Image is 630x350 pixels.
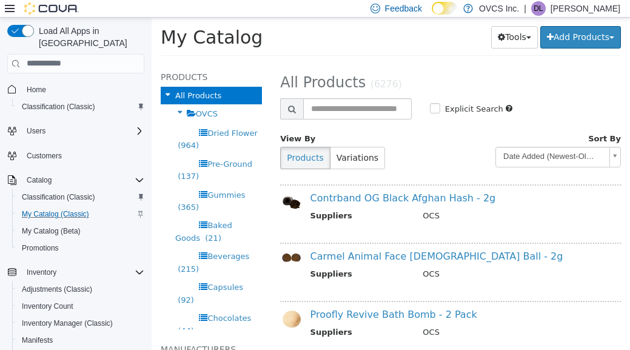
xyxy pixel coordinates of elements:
span: Pre-Ground [56,142,101,151]
a: Adjustments (Classic) [17,282,97,297]
span: Classification (Classic) [17,99,144,114]
span: Inventory [27,268,56,277]
span: Load All Apps in [GEOGRAPHIC_DATA] [34,25,144,49]
h5: Manufacturers [9,325,110,339]
span: Inventory [22,265,144,280]
a: Inventory Count [17,299,78,314]
span: Adjustments (Classic) [17,282,144,297]
th: Suppliers [159,251,263,266]
span: Customers [22,148,144,163]
img: 150 [129,292,149,311]
a: Classification (Classic) [17,99,100,114]
th: Suppliers [159,192,263,207]
button: My Catalog (Beta) [12,223,149,240]
span: Manifests [22,335,53,345]
span: Manifests [17,333,144,348]
a: Promotions [17,241,64,255]
p: [PERSON_NAME] [551,1,620,16]
td: OCS [262,192,469,207]
span: Catalog [22,173,144,187]
button: Catalog [2,172,149,189]
a: Classification (Classic) [17,190,100,204]
span: OVCS [44,92,66,101]
h5: Products [9,52,110,67]
span: Beverages [56,234,98,243]
span: My Catalog (Classic) [22,209,89,219]
span: Classification (Classic) [22,102,95,112]
span: Inventory Manager (Classic) [17,316,144,331]
span: Home [22,82,144,97]
p: | [524,1,526,16]
span: DL [534,1,543,16]
span: (21) [53,216,70,225]
span: Customers [27,151,62,161]
button: Home [2,81,149,98]
span: (964) [26,123,47,132]
span: View By [129,116,164,126]
a: Date Added (Newest-Oldest) [344,129,469,150]
button: Inventory Count [12,298,149,315]
button: Catalog [22,173,56,187]
span: All Products [24,73,70,82]
span: Inventory Manager (Classic) [22,318,113,328]
button: Users [22,124,50,138]
a: Manifests [17,333,58,348]
button: My Catalog (Classic) [12,206,149,223]
p: OVCS Inc. [479,1,519,16]
span: (365) [26,185,47,194]
span: Users [22,124,144,138]
button: Promotions [12,240,149,257]
span: Inventory Count [22,301,73,311]
button: Manifests [12,332,149,349]
span: My Catalog (Beta) [22,226,81,236]
th: Suppliers [159,309,263,324]
input: Dark Mode [432,2,457,15]
span: Capsules [56,265,92,274]
button: Variations [178,129,233,152]
span: Classification (Classic) [22,192,95,202]
span: Gummies [56,173,93,182]
label: Explicit Search [290,86,352,98]
img: 150 [129,175,149,192]
span: Catalog [27,175,52,185]
span: Feedback [385,2,422,15]
a: Carmel Animal Face [DEMOGRAPHIC_DATA] Ball - 2g [159,233,412,244]
span: Classification (Classic) [17,190,144,204]
button: Inventory Manager (Classic) [12,315,149,332]
a: Customers [22,149,67,163]
button: Inventory [2,264,149,281]
button: Users [2,123,149,140]
span: Adjustments (Classic) [22,284,92,294]
a: My Catalog (Beta) [17,224,85,238]
span: (92) [26,278,42,287]
span: Date Added (Newest-Oldest) [344,130,453,149]
button: Adjustments (Classic) [12,281,149,298]
span: Promotions [22,243,59,253]
span: Home [27,85,46,95]
button: Classification (Classic) [12,98,149,115]
span: (44) [26,309,42,318]
span: My Catalog (Beta) [17,224,144,238]
span: All Products [129,56,214,73]
a: Inventory Manager (Classic) [17,316,118,331]
span: (137) [26,154,47,163]
span: My Catalog [9,9,111,30]
a: Home [22,82,51,97]
span: Chocolates [56,296,99,305]
div: Donna Labelle [531,1,546,16]
button: Classification (Classic) [12,189,149,206]
img: Cova [24,2,79,15]
button: Add Products [389,8,469,31]
button: Tools [340,8,386,31]
td: OCS [262,309,469,324]
span: Sort By [437,116,469,126]
a: My Catalog (Classic) [17,207,94,221]
span: My Catalog (Classic) [17,207,144,221]
small: (6276) [219,61,250,72]
td: OCS [262,251,469,266]
button: Customers [2,147,149,164]
span: Users [27,126,45,136]
a: Proofly Revive Bath Bomb - 2 Pack [159,291,326,303]
img: 150 [129,234,149,246]
span: Promotions [17,241,144,255]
